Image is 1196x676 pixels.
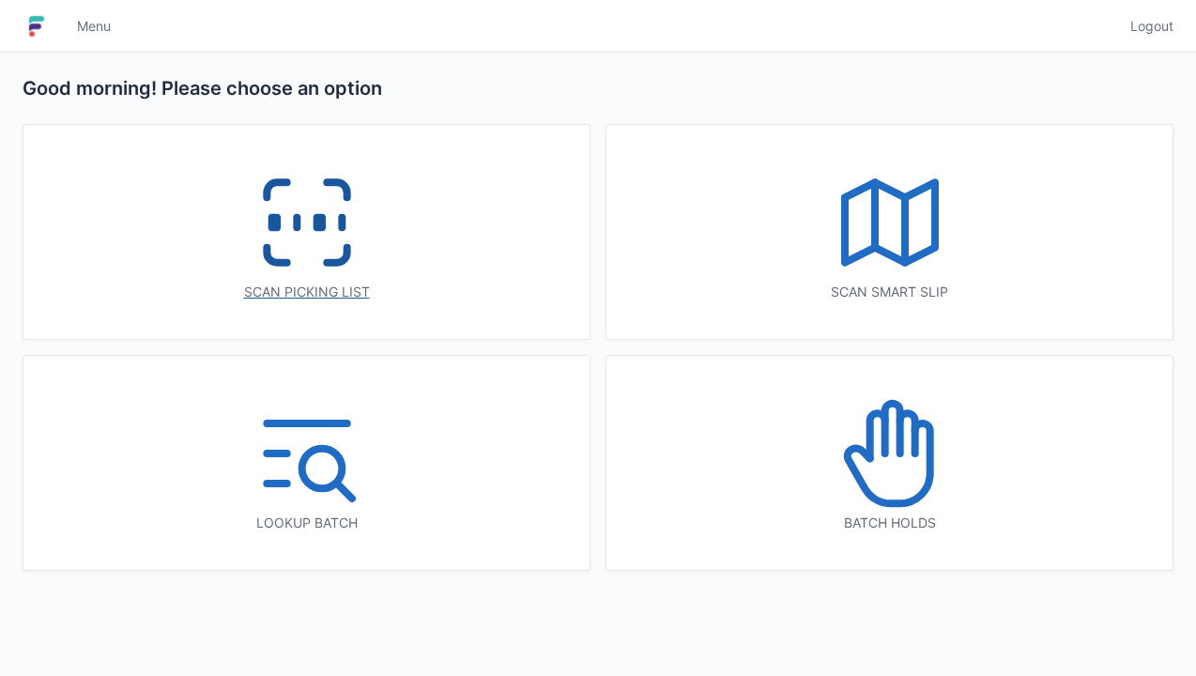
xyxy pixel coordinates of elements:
[23,124,590,340] a: Scan picking list
[77,17,111,36] span: Menu
[606,124,1173,340] a: Scan smart slip
[1119,9,1173,43] a: Logout
[23,75,1173,101] h2: Good morning! Please choose an option
[23,11,51,41] img: logo-small.jpg
[1130,17,1173,36] span: Logout
[23,355,590,571] a: Lookup batch
[66,9,122,43] a: Menu
[61,514,552,532] div: Lookup batch
[644,514,1135,532] div: Batch holds
[644,283,1135,301] div: Scan smart slip
[61,283,552,301] div: Scan picking list
[606,355,1173,571] a: Batch holds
